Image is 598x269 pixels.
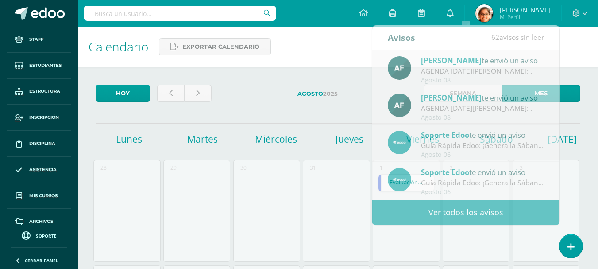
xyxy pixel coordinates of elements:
[170,164,177,172] div: 29
[421,178,544,188] div: Guía Rápida Edoo: ¡Genera la Sábana de tu Curso en Pocos Pasos!: En Edoo, buscamos facilitar la a...
[7,79,71,105] a: Estructura
[29,140,55,147] span: Disciplina
[7,105,71,131] a: Inscripción
[7,27,71,53] a: Staff
[94,133,165,145] h1: Lunes
[96,85,150,102] a: Hoy
[388,168,411,191] img: eb7bbe1785973d010d2fd4ffa6ec7a1e.png
[310,164,316,172] div: 31
[421,66,544,76] div: AGENDA 8 DE AGOSTO: .
[475,4,493,22] img: 83dcd1ae463a5068b4a108754592b4a9.png
[500,13,551,21] span: Mi Perfil
[421,140,544,151] div: Guía Rápida Edoo: ¡Genera la Sábana de tu Curso en Pocos Pasos!: En Edoo, buscamos facilitar la a...
[7,209,71,235] a: Archivos
[84,6,276,21] input: Busca un usuario...
[421,55,544,66] div: te envió un aviso
[421,130,469,140] span: Soporte Edoo
[421,103,544,113] div: AGENDA 8 DE AGOSTO: .
[421,77,544,84] div: Agosto 08
[421,129,544,140] div: te envió un aviso
[36,233,57,239] span: Soporte
[219,85,417,103] label: 2025
[421,55,482,66] span: [PERSON_NAME]
[421,151,544,159] div: Agosto 06
[240,164,247,172] div: 30
[167,133,238,145] h1: Martes
[388,56,411,80] img: 76d0098bca6fec32b74f05e1b18fe2ef.png
[491,32,499,42] span: 62
[29,166,57,173] span: Asistencia
[29,88,60,95] span: Estructura
[182,39,259,55] span: Exportar calendario
[25,257,58,264] span: Cerrar panel
[421,167,469,177] span: Soporte Edoo
[29,36,43,43] span: Staff
[29,218,53,225] span: Archivos
[7,53,71,79] a: Estudiantes
[421,92,544,103] div: te envió un aviso
[421,188,544,196] div: Agosto 06
[421,114,544,121] div: Agosto 08
[388,94,411,117] img: 76d0098bca6fec32b74f05e1b18fe2ef.png
[297,90,323,97] strong: Agosto
[388,25,415,50] div: Avisos
[314,133,385,145] h1: Jueves
[29,114,59,121] span: Inscripción
[241,133,312,145] h1: Miércoles
[7,157,71,183] a: Asistencia
[421,166,544,178] div: te envió un aviso
[500,5,551,14] span: [PERSON_NAME]
[7,131,71,157] a: Disciplina
[7,183,71,209] a: Mis cursos
[491,32,544,42] span: avisos sin leer
[372,200,559,225] a: Ver todos los avisos
[89,38,148,55] span: Calendario
[388,131,411,154] img: eb7bbe1785973d010d2fd4ffa6ec7a1e.png
[29,192,58,199] span: Mis cursos
[100,164,107,172] div: 28
[29,62,62,69] span: Estudiantes
[421,93,482,103] span: [PERSON_NAME]
[159,38,271,55] a: Exportar calendario
[11,229,67,241] a: Soporte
